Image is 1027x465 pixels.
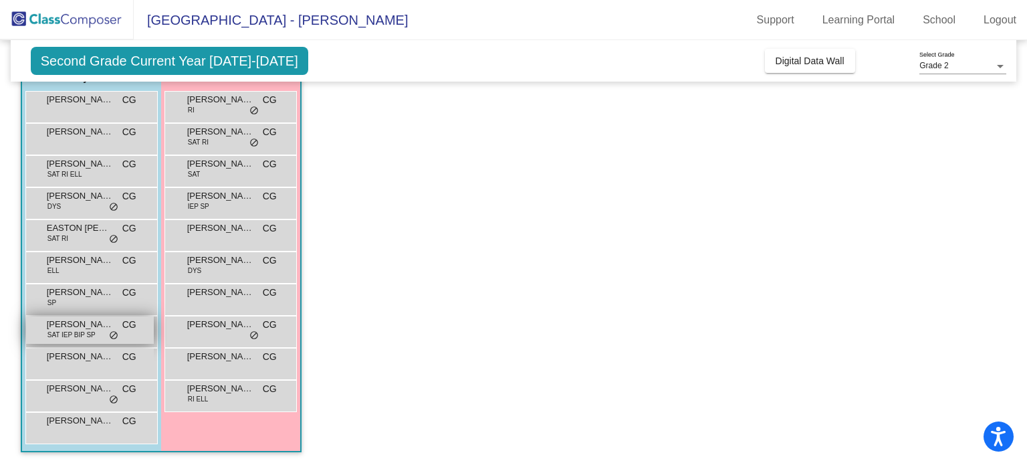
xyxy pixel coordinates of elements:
[263,125,277,139] span: CG
[263,157,277,171] span: CG
[187,125,254,138] span: [PERSON_NAME]
[188,201,209,211] span: IEP SP
[188,394,209,404] span: RI ELL
[263,221,277,236] span: CG
[263,254,277,268] span: CG
[47,201,62,211] span: DYS
[47,350,114,363] span: [PERSON_NAME]
[122,318,136,332] span: CG
[122,414,136,428] span: CG
[47,414,114,428] span: [PERSON_NAME]
[122,189,136,203] span: CG
[109,202,118,213] span: do_not_disturb_alt
[187,382,254,395] span: [PERSON_NAME]
[47,318,114,331] span: [PERSON_NAME]
[187,318,254,331] span: [PERSON_NAME]
[263,350,277,364] span: CG
[188,266,202,276] span: DYS
[109,234,118,245] span: do_not_disturb_alt
[249,138,259,149] span: do_not_disturb_alt
[47,221,114,235] span: EASTON [PERSON_NAME]
[47,234,68,244] span: SAT RI
[249,106,259,116] span: do_not_disturb_alt
[187,286,254,299] span: [PERSON_NAME]
[134,9,408,31] span: [GEOGRAPHIC_DATA] - [PERSON_NAME]
[122,254,136,268] span: CG
[47,254,114,267] span: [PERSON_NAME]
[263,286,277,300] span: CG
[776,56,844,66] span: Digital Data Wall
[47,157,114,171] span: [PERSON_NAME]
[47,169,82,179] span: SAT RI ELL
[973,9,1027,31] a: Logout
[188,137,209,147] span: SAT RI
[122,382,136,396] span: CG
[122,221,136,236] span: CG
[122,93,136,107] span: CG
[122,157,136,171] span: CG
[31,47,308,75] span: Second Grade Current Year [DATE]-[DATE]
[187,221,254,235] span: [PERSON_NAME]
[912,9,966,31] a: School
[263,189,277,203] span: CG
[263,318,277,332] span: CG
[47,330,96,340] span: SAT IEP BIP SP
[187,350,254,363] span: [PERSON_NAME]
[746,9,805,31] a: Support
[47,125,114,138] span: [PERSON_NAME]
[187,157,254,171] span: [PERSON_NAME]
[765,49,855,73] button: Digital Data Wall
[122,350,136,364] span: CG
[122,286,136,300] span: CG
[812,9,906,31] a: Learning Portal
[47,382,114,395] span: [PERSON_NAME]
[919,61,948,70] span: Grade 2
[187,254,254,267] span: [PERSON_NAME]
[249,331,259,341] span: do_not_disturb_alt
[109,395,118,405] span: do_not_disturb_alt
[187,189,254,203] span: [PERSON_NAME]
[188,105,195,115] span: RI
[263,93,277,107] span: CG
[47,189,114,203] span: [PERSON_NAME]
[47,93,114,106] span: [PERSON_NAME]
[122,125,136,139] span: CG
[47,286,114,299] span: [PERSON_NAME] [PERSON_NAME]
[109,331,118,341] span: do_not_disturb_alt
[47,298,56,308] span: SP
[47,266,60,276] span: ELL
[187,93,254,106] span: [PERSON_NAME]
[263,382,277,396] span: CG
[188,169,201,179] span: SAT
